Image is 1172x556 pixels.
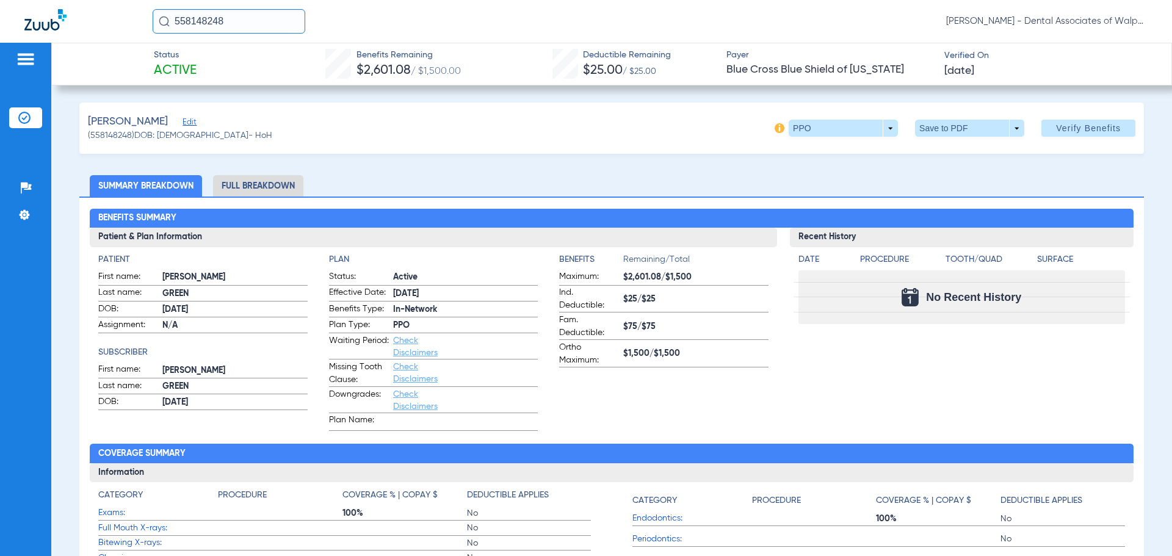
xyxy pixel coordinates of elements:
span: Benefits Remaining [356,49,461,62]
h4: Subscriber [98,346,307,359]
span: Payer [726,49,934,62]
li: Summary Breakdown [90,175,202,197]
span: 100% [342,507,467,519]
h4: Deductible Applies [467,489,549,502]
span: [PERSON_NAME] [88,114,168,129]
span: Plan Name: [329,414,389,430]
span: Bitewing X-rays: [98,536,218,549]
app-breakdown-title: Category [98,489,218,506]
span: Plan Type: [329,319,389,333]
span: N/A [162,319,307,332]
span: [DATE] [944,63,974,79]
span: Missing Tooth Clause: [329,361,389,386]
iframe: Chat Widget [1111,497,1172,556]
span: [PERSON_NAME] [162,271,307,284]
h4: Coverage % | Copay $ [342,489,438,502]
span: Full Mouth X-rays: [98,522,218,535]
img: Calendar [902,288,919,306]
span: PPO [393,319,538,332]
span: [PERSON_NAME] [162,364,307,377]
span: Ortho Maximum: [559,341,619,367]
h2: Coverage Summary [90,444,1133,463]
input: Search for patients [153,9,305,34]
h4: Category [632,494,677,507]
li: Full Breakdown [213,175,303,197]
span: $75/$75 [623,320,768,333]
app-breakdown-title: Date [798,253,850,270]
h3: Information [90,463,1133,483]
app-breakdown-title: Tooth/Quad [946,253,1033,270]
span: Effective Date: [329,286,389,301]
img: info-icon [775,123,784,133]
span: DOB: [98,303,158,317]
span: Edit [183,118,194,129]
span: / $25.00 [623,67,656,76]
button: Verify Benefits [1041,120,1135,137]
span: In-Network [393,303,538,316]
span: Ind. Deductible: [559,286,619,312]
span: GREEN [162,287,307,300]
span: Last name: [98,286,158,301]
app-breakdown-title: Benefits [559,253,623,270]
app-breakdown-title: Deductible Applies [467,489,591,506]
span: No [467,507,591,519]
span: Verified On [944,49,1152,62]
h3: Patient & Plan Information [90,228,776,247]
app-breakdown-title: Category [632,489,752,511]
span: Active [393,271,538,284]
button: PPO [789,120,898,137]
span: Status [154,49,197,62]
span: $25/$25 [623,293,768,306]
h4: Procedure [860,253,941,266]
h4: Procedure [752,494,801,507]
span: Last name: [98,380,158,394]
app-breakdown-title: Plan [329,253,538,266]
h3: Recent History [790,228,1134,247]
button: Save to PDF [915,120,1024,137]
span: (558148248) DOB: [DEMOGRAPHIC_DATA] - HoH [88,129,272,142]
span: 100% [876,513,1000,525]
h4: Category [98,489,143,502]
span: [PERSON_NAME] - Dental Associates of Walpole [946,15,1148,27]
app-breakdown-title: Deductible Applies [1000,489,1125,511]
span: GREEN [162,380,307,393]
h4: Surface [1037,253,1124,266]
span: DOB: [98,395,158,410]
img: Zuub Logo [24,9,67,31]
span: [DATE] [162,303,307,316]
span: Exams: [98,507,218,519]
span: / $1,500.00 [411,67,461,76]
span: $25.00 [583,64,623,77]
app-breakdown-title: Coverage % | Copay $ [876,489,1000,511]
h4: Tooth/Quad [946,253,1033,266]
span: Active [154,62,197,79]
span: Fam. Deductible: [559,314,619,339]
h4: Benefits [559,253,623,266]
span: No [467,522,591,534]
span: [DATE] [393,287,538,300]
h2: Benefits Summary [90,209,1133,228]
h4: Deductible Applies [1000,494,1082,507]
span: Maximum: [559,270,619,285]
a: Check Disclaimers [393,363,438,383]
h4: Procedure [218,489,267,502]
img: hamburger-icon [16,52,35,67]
span: No [1000,533,1125,545]
span: No [467,537,591,549]
span: First name: [98,270,158,285]
span: Status: [329,270,389,285]
span: Benefits Type: [329,303,389,317]
span: No [1000,513,1125,525]
span: Assignment: [98,319,158,333]
span: Downgrades: [329,388,389,413]
h4: Patient [98,253,307,266]
h4: Date [798,253,850,266]
span: Periodontics: [632,533,752,546]
span: $1,500/$1,500 [623,347,768,360]
span: $2,601.08 [356,64,411,77]
app-breakdown-title: Procedure [218,489,342,506]
span: $2,601.08/$1,500 [623,271,768,284]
